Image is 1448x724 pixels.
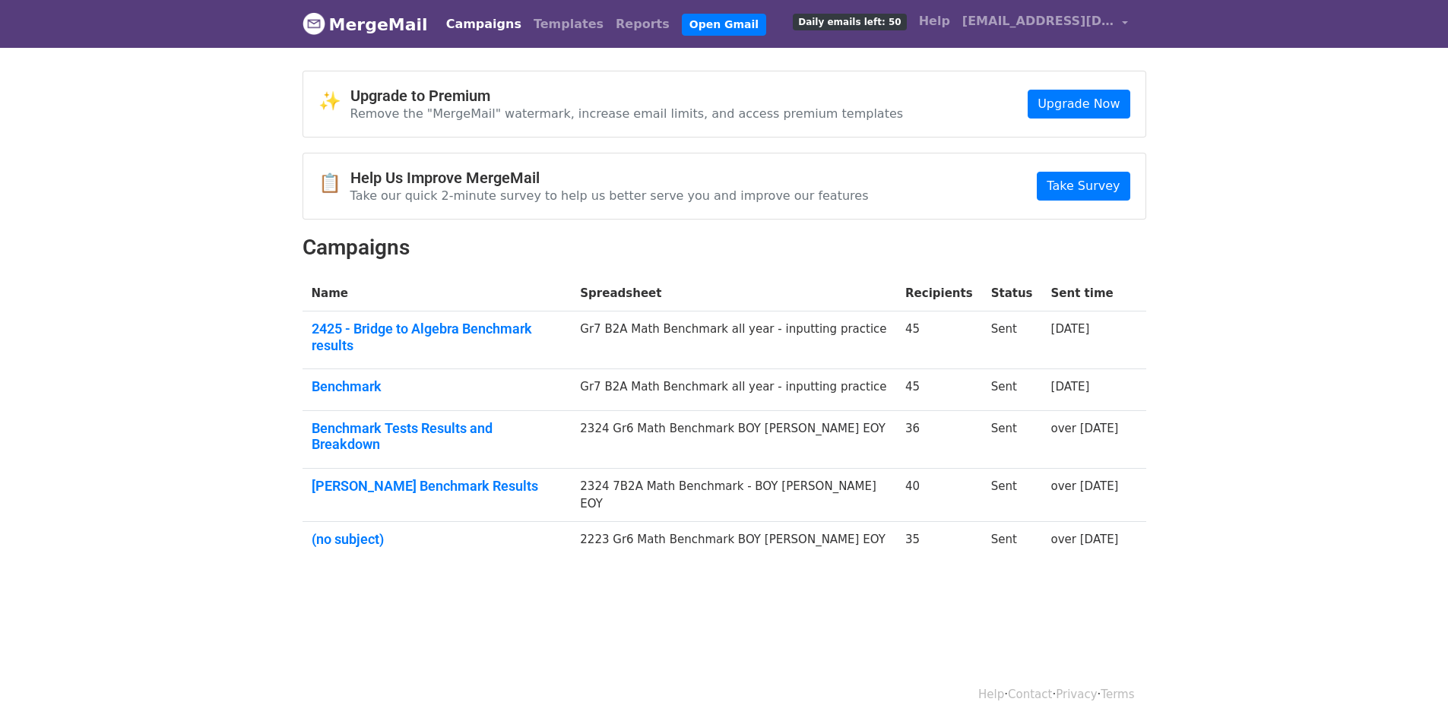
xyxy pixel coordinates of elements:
[440,9,528,40] a: Campaigns
[571,369,896,411] td: Gr7 B2A Math Benchmark all year - inputting practice
[982,311,1042,369] td: Sent
[1051,380,1090,394] a: [DATE]
[571,276,896,311] th: Spreadsheet
[896,410,982,468] td: 36
[350,169,869,187] h4: Help Us Improve MergeMail
[982,469,1042,522] td: Sent
[312,378,562,395] a: Benchmark
[350,106,904,122] p: Remove the "MergeMail" watermark, increase email limits, and access premium templates
[1008,688,1052,701] a: Contact
[982,522,1042,563] td: Sent
[303,8,428,40] a: MergeMail
[896,469,982,522] td: 40
[318,90,350,112] span: ✨
[1051,422,1119,435] a: over [DATE]
[303,276,572,311] th: Name
[303,12,325,35] img: MergeMail logo
[312,321,562,353] a: 2425 - Bridge to Algebra Benchmark results
[1101,688,1134,701] a: Terms
[956,6,1134,42] a: [EMAIL_ADDRESS][DOMAIN_NAME]
[528,9,610,40] a: Templates
[982,276,1042,311] th: Status
[913,6,956,36] a: Help
[1028,90,1130,119] a: Upgrade Now
[312,478,562,495] a: [PERSON_NAME] Benchmark Results
[1051,533,1119,546] a: over [DATE]
[978,688,1004,701] a: Help
[1372,651,1448,724] iframe: Chat Widget
[571,410,896,468] td: 2324 Gr6 Math Benchmark BOY [PERSON_NAME] EOY
[1042,276,1128,311] th: Sent time
[610,9,676,40] a: Reports
[571,522,896,563] td: 2223 Gr6 Math Benchmark BOY [PERSON_NAME] EOY
[350,188,869,204] p: Take our quick 2-minute survey to help us better serve you and improve our features
[350,87,904,105] h4: Upgrade to Premium
[571,311,896,369] td: Gr7 B2A Math Benchmark all year - inputting practice
[982,410,1042,468] td: Sent
[1051,479,1119,493] a: over [DATE]
[312,420,562,453] a: Benchmark Tests Results and Breakdown
[787,6,912,36] a: Daily emails left: 50
[682,14,766,36] a: Open Gmail
[896,276,982,311] th: Recipients
[793,14,906,30] span: Daily emails left: 50
[962,12,1114,30] span: [EMAIL_ADDRESS][DOMAIN_NAME]
[982,369,1042,411] td: Sent
[303,235,1146,261] h2: Campaigns
[896,369,982,411] td: 45
[896,522,982,563] td: 35
[571,469,896,522] td: 2324 7B2A Math Benchmark - BOY [PERSON_NAME] EOY
[1056,688,1097,701] a: Privacy
[1051,322,1090,336] a: [DATE]
[318,172,350,194] span: 📋
[1037,172,1130,201] a: Take Survey
[896,311,982,369] td: 45
[312,531,562,548] a: (no subject)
